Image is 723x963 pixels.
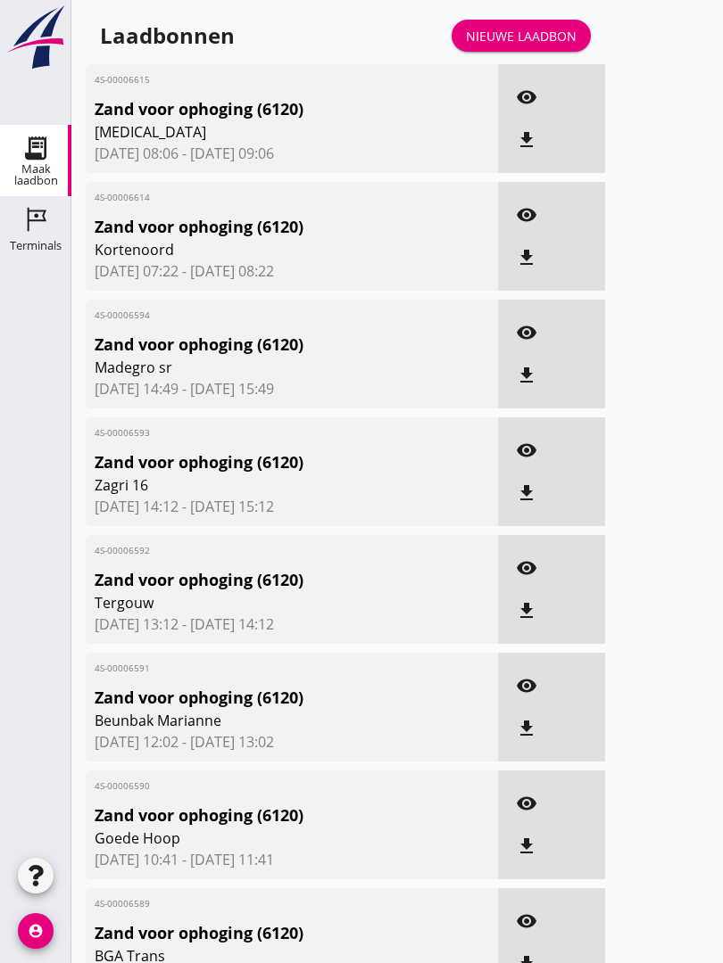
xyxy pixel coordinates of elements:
[95,97,423,121] span: Zand voor ophoging (6120)
[516,557,537,579] i: visibility
[466,27,577,45] div: Nieuwe laadbon
[516,675,537,696] i: visibility
[95,309,423,322] span: 4S-00006594
[95,921,423,945] span: Zand voor ophoging (6120)
[516,129,537,151] i: file_download
[95,686,423,710] span: Zand voor ophoging (6120)
[516,365,537,386] i: file_download
[95,378,489,399] span: [DATE] 14:49 - [DATE] 15:49
[95,710,423,731] span: Beunbak Marianne
[95,662,423,675] span: 4S-00006591
[516,440,537,461] i: visibility
[95,450,423,474] span: Zand voor ophoging (6120)
[95,357,423,378] span: Madegro sr
[95,568,423,592] span: Zand voor ophoging (6120)
[95,121,423,143] span: [MEDICAL_DATA]
[95,544,423,557] span: 4S-00006592
[95,191,423,204] span: 4S-00006614
[95,73,423,86] span: 4S-00006615
[95,239,423,260] span: Kortenoord
[10,240,62,251] div: Terminals
[4,4,68,70] img: logo-small.a267ee39.svg
[95,143,489,164] span: [DATE] 08:06 - [DATE] 09:06
[516,247,537,268] i: file_download
[18,913,54,949] i: account_circle
[516,793,537,814] i: visibility
[95,496,489,517] span: [DATE] 14:12 - [DATE] 15:12
[516,835,537,857] i: file_download
[100,21,235,50] div: Laadbonnen
[516,322,537,343] i: visibility
[95,827,423,849] span: Goede Hoop
[95,426,423,440] span: 4S-00006593
[95,613,489,635] span: [DATE] 13:12 - [DATE] 14:12
[95,897,423,910] span: 4S-00006589
[516,86,537,108] i: visibility
[95,260,489,282] span: [DATE] 07:22 - [DATE] 08:22
[516,482,537,504] i: file_download
[95,474,423,496] span: Zagri 16
[516,204,537,226] i: visibility
[95,215,423,239] span: Zand voor ophoging (6120)
[452,20,591,52] a: Nieuwe laadbon
[516,910,537,932] i: visibility
[516,718,537,739] i: file_download
[95,592,423,613] span: Tergouw
[95,731,489,753] span: [DATE] 12:02 - [DATE] 13:02
[516,600,537,621] i: file_download
[95,779,423,793] span: 4S-00006590
[95,849,489,870] span: [DATE] 10:41 - [DATE] 11:41
[95,803,423,827] span: Zand voor ophoging (6120)
[95,333,423,357] span: Zand voor ophoging (6120)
